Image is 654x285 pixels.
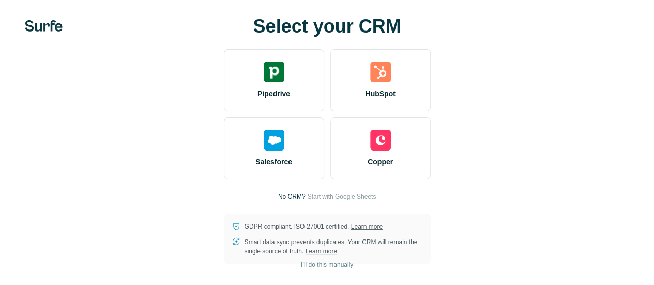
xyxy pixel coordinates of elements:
p: GDPR compliant. ISO-27001 certified. [245,222,383,231]
img: copper's logo [370,130,391,151]
img: Surfe's logo [25,20,63,32]
span: Pipedrive [257,88,290,99]
p: Smart data sync prevents duplicates. Your CRM will remain the single source of truth. [245,237,422,256]
p: No CRM? [278,192,306,201]
span: Copper [368,157,393,167]
button: I’ll do this manually [294,257,360,273]
span: I’ll do this manually [301,260,353,269]
span: Salesforce [255,157,292,167]
img: salesforce's logo [264,130,284,151]
a: Learn more [306,248,337,255]
button: Start with Google Sheets [307,192,376,201]
img: hubspot's logo [370,62,391,82]
img: pipedrive's logo [264,62,284,82]
h1: Select your CRM [224,16,431,37]
a: Learn more [351,223,383,230]
span: HubSpot [365,88,395,99]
